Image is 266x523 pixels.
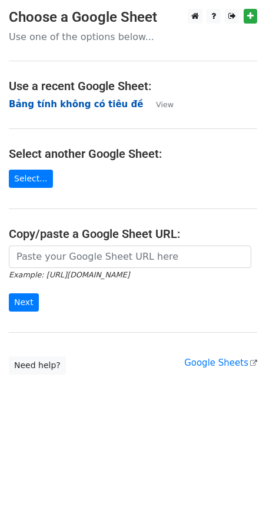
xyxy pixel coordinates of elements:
a: View [144,99,174,110]
h4: Copy/paste a Google Sheet URL: [9,227,257,241]
iframe: Chat Widget [207,466,266,523]
p: Use one of the options below... [9,31,257,43]
input: Paste your Google Sheet URL here [9,246,251,268]
h4: Select another Google Sheet: [9,147,257,161]
h3: Choose a Google Sheet [9,9,257,26]
a: Select... [9,170,53,188]
a: Need help? [9,356,66,375]
h4: Use a recent Google Sheet: [9,79,257,93]
small: Example: [URL][DOMAIN_NAME] [9,270,129,279]
small: View [156,100,174,109]
a: Bảng tính không có tiêu đề [9,99,143,110]
input: Next [9,293,39,312]
div: Tiện ích trò chuyện [207,466,266,523]
a: Google Sheets [184,358,257,368]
